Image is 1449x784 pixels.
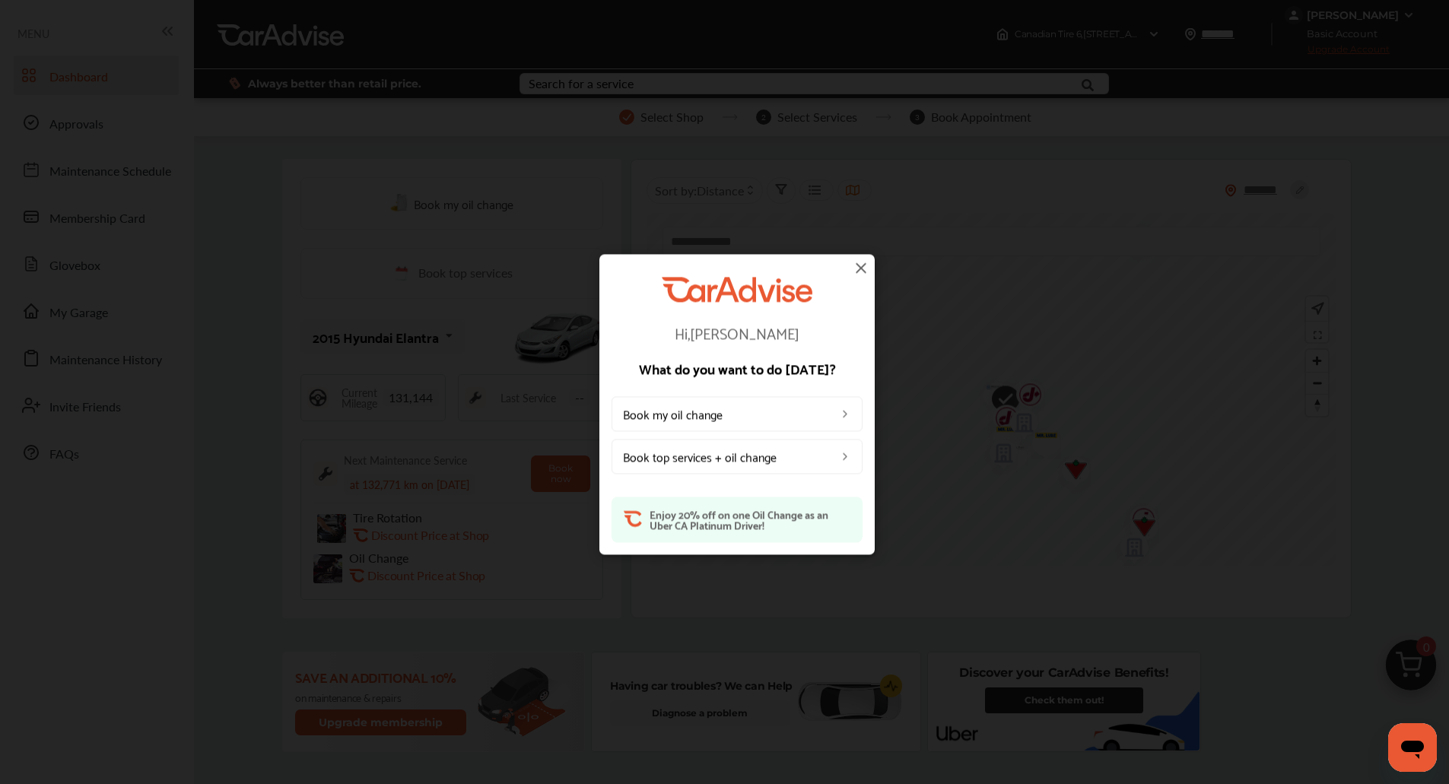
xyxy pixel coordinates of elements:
[662,277,812,302] img: CarAdvise Logo
[624,509,642,528] img: ca-orange-short.08083ad2.svg
[612,325,863,340] p: Hi, [PERSON_NAME]
[839,450,851,462] img: left_arrow_icon.0f472efe.svg
[839,408,851,420] img: left_arrow_icon.0f472efe.svg
[852,259,870,277] img: close-icon.a004319c.svg
[1388,723,1437,772] iframe: Button to launch messaging window
[650,509,850,530] p: Enjoy 20% off on one Oil Change as an Uber CA Platinum Driver!
[612,396,863,431] a: Book my oil change
[612,439,863,474] a: Book top services + oil change
[612,361,863,375] p: What do you want to do [DATE]?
